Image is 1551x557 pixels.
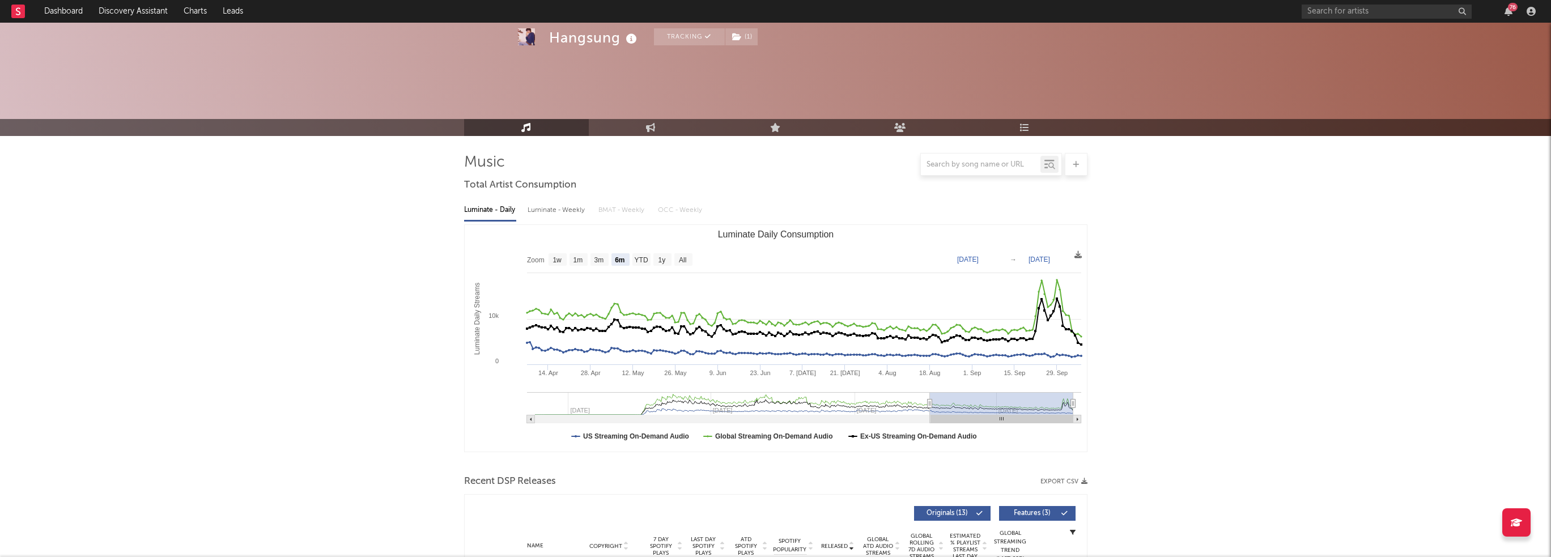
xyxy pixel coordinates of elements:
[527,256,545,264] text: Zoom
[731,536,761,556] span: ATD Spotify Plays
[963,369,981,376] text: 1. Sep
[594,256,604,264] text: 3m
[1006,510,1059,517] span: Features ( 3 )
[528,201,587,220] div: Luminate - Weekly
[1010,256,1017,263] text: →
[878,369,896,376] text: 4. Aug
[495,358,498,364] text: 0
[921,160,1040,169] input: Search by song name or URL
[725,28,758,45] button: (1)
[789,369,815,376] text: 7. [DATE]
[622,369,644,376] text: 12. May
[750,369,770,376] text: 23. Jun
[957,256,979,263] text: [DATE]
[715,432,832,440] text: Global Streaming On-Demand Audio
[717,229,834,239] text: Luminate Daily Consumption
[589,543,622,550] span: Copyright
[862,536,894,556] span: Global ATD Audio Streams
[583,432,689,440] text: US Streaming On-Demand Audio
[580,369,600,376] text: 28. Apr
[488,312,499,319] text: 10k
[999,506,1076,521] button: Features(3)
[573,256,583,264] text: 1m
[464,178,576,192] span: Total Artist Consumption
[658,256,665,264] text: 1y
[678,256,686,264] text: All
[549,28,640,47] div: Hangsung
[634,256,648,264] text: YTD
[538,369,558,376] text: 14. Apr
[1505,7,1512,16] button: 76
[725,28,758,45] span: ( 1 )
[464,201,516,220] div: Luminate - Daily
[615,256,624,264] text: 6m
[1004,369,1025,376] text: 15. Sep
[1046,369,1068,376] text: 29. Sep
[773,537,806,554] span: Spotify Popularity
[821,543,848,550] span: Released
[646,536,676,556] span: 7 Day Spotify Plays
[919,369,940,376] text: 18. Aug
[464,475,556,488] span: Recent DSP Releases
[1029,256,1050,263] text: [DATE]
[1508,3,1518,11] div: 76
[553,256,562,264] text: 1w
[654,28,725,45] button: Tracking
[1302,5,1472,19] input: Search for artists
[465,225,1087,452] svg: Luminate Daily Consumption
[473,283,481,355] text: Luminate Daily Streams
[689,536,719,556] span: Last Day Spotify Plays
[709,369,726,376] text: 9. Jun
[664,369,687,376] text: 26. May
[921,510,974,517] span: Originals ( 13 )
[499,542,573,550] div: Name
[914,506,991,521] button: Originals(13)
[830,369,860,376] text: 21. [DATE]
[1040,478,1087,485] button: Export CSV
[860,432,976,440] text: Ex-US Streaming On-Demand Audio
